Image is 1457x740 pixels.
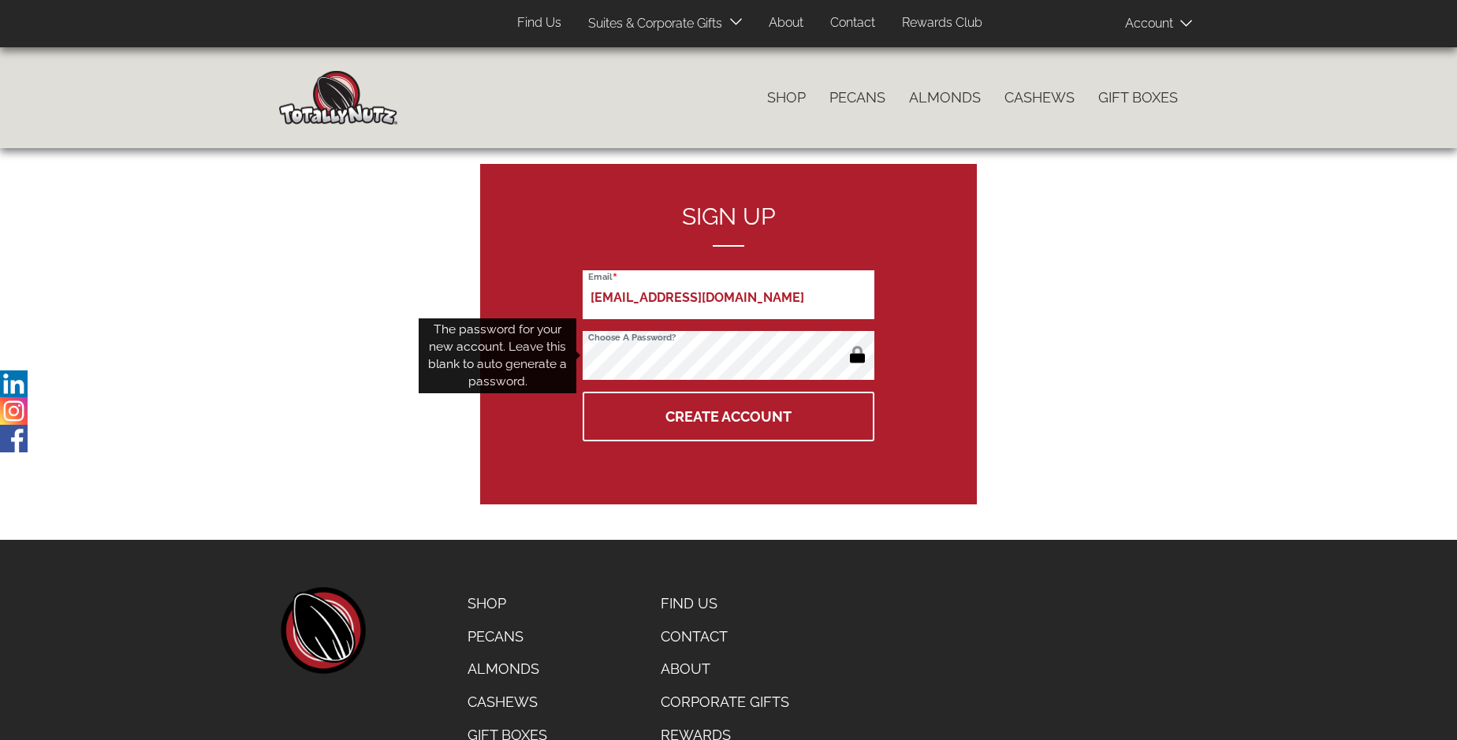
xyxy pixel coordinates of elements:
a: Shop [755,81,818,114]
a: Shop [456,587,559,620]
a: About [757,8,815,39]
a: Contact [818,8,887,39]
img: Home [279,71,397,125]
a: Almonds [897,81,993,114]
a: Gift Boxes [1086,81,1190,114]
input: Email [583,270,874,319]
a: About [649,653,804,686]
a: Pecans [456,620,559,653]
a: Almonds [456,653,559,686]
a: Contact [649,620,804,653]
div: The password for your new account. Leave this blank to auto generate a password. [419,318,576,393]
a: Rewards Club [890,8,994,39]
a: Corporate Gifts [649,686,804,719]
a: Find Us [505,8,573,39]
button: Create Account [583,392,874,441]
a: Pecans [818,81,897,114]
a: home [279,587,366,674]
a: Suites & Corporate Gifts [576,9,727,39]
a: Cashews [456,686,559,719]
a: Find Us [649,587,804,620]
a: Cashews [993,81,1086,114]
h2: Sign up [583,203,874,247]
